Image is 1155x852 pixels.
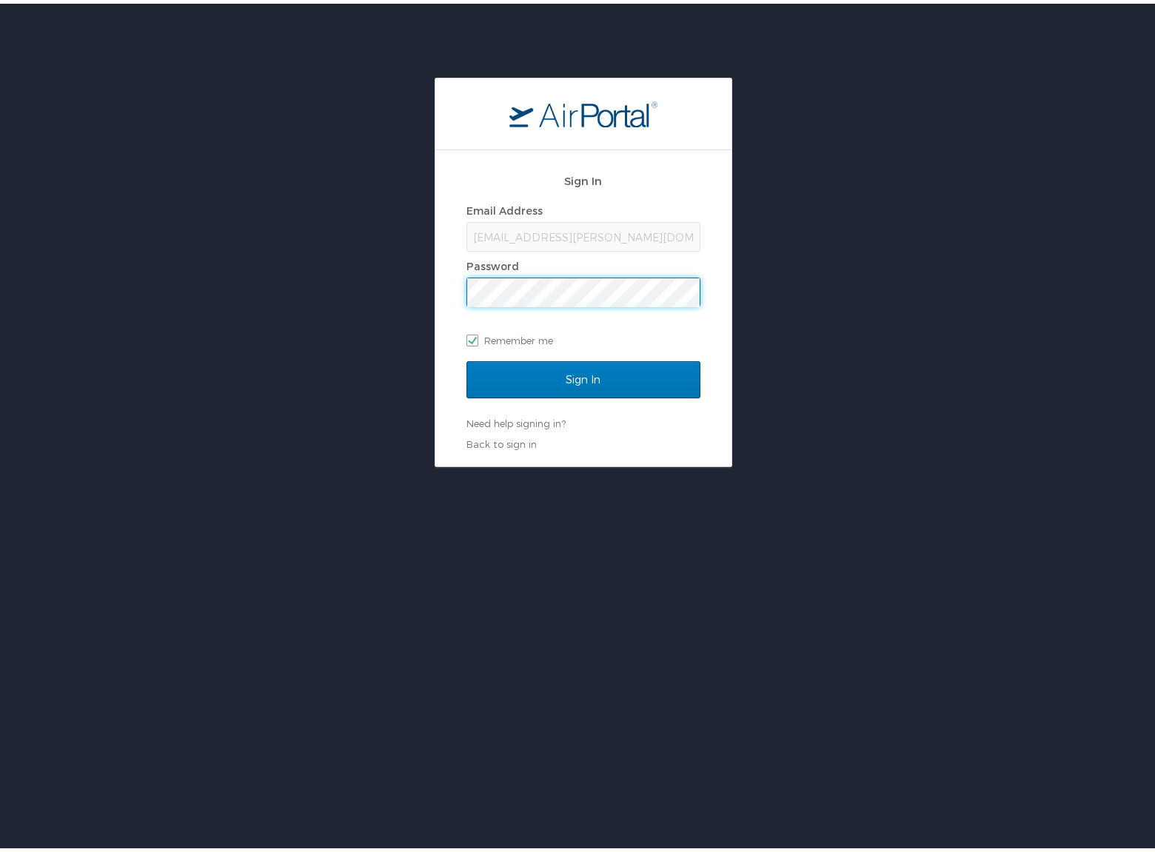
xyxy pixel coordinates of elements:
[509,97,657,124] img: logo
[466,256,519,269] label: Password
[466,201,543,213] label: Email Address
[466,435,537,446] a: Back to sign in
[466,169,700,186] h2: Sign In
[466,358,700,395] input: Sign In
[466,414,566,426] a: Need help signing in?
[466,326,700,348] label: Remember me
